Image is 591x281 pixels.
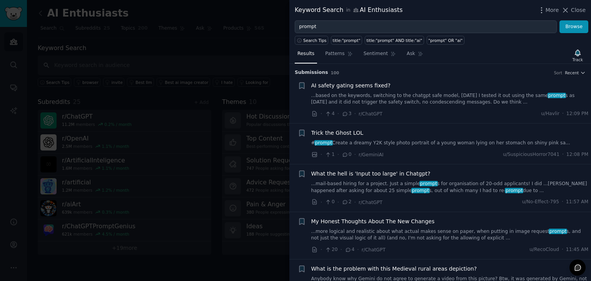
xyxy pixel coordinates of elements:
a: AI safety gating seems fixed? [311,82,391,90]
span: · [321,151,322,159]
span: · [337,198,339,206]
a: Ask [404,48,426,64]
span: u/SuspiciousHorror7041 [503,151,559,158]
span: 100 [331,70,339,75]
span: 1 [325,151,334,158]
span: u/RecoCloud [529,246,559,253]
span: 12:08 PM [566,151,588,158]
span: · [562,246,563,253]
span: · [354,110,356,118]
input: Try a keyword related to your business [295,20,557,33]
span: prompt [549,229,567,234]
span: prompt [411,188,430,193]
span: · [337,110,339,118]
span: r/GeminiAI [359,152,384,157]
button: More [538,6,559,14]
span: · [354,151,356,159]
div: Sort [554,70,563,75]
div: Track [573,57,583,62]
a: My Honest Thoughts About The New Changes [311,217,435,226]
a: What is the problem with this Medieval rural areas depiction? [311,265,477,273]
span: Patterns [325,50,344,57]
span: · [562,110,564,117]
span: in [346,7,350,14]
a: #promptCreate a dreamy Y2K style photo portrait of a young woman lying on her stomach on shiny pi... [311,140,589,147]
div: Keyword Search AI Enthusiasts [295,5,402,15]
span: prompt [548,93,566,98]
span: · [321,110,322,118]
a: What the hell is 'Input too large' in Chatgpt? [311,170,431,178]
span: 20 [325,246,337,253]
div: title:"prompt" [333,38,361,43]
button: Close [561,6,586,14]
span: 2 [342,199,351,206]
span: Ask [407,50,415,57]
span: prompt [314,140,333,146]
span: u/No-Effect-795 [522,199,559,206]
button: Search Tips [295,36,328,45]
span: · [354,198,356,206]
span: · [321,198,322,206]
a: title:"prompt" AND title:"ai" [365,36,424,45]
span: Search Tips [303,38,327,43]
span: 4 [345,246,354,253]
span: r/ChatGPT [359,111,382,117]
span: 3 [342,110,351,117]
span: Sentiment [364,50,388,57]
div: "prompt" OR "ai" [428,38,462,43]
span: 4 [325,110,334,117]
span: Close [571,6,586,14]
span: 11:45 AM [566,246,588,253]
span: 12:09 PM [566,110,588,117]
span: · [562,199,563,206]
a: Trick the Ghost LOL [311,129,363,137]
span: r/ChatGPT [359,200,382,205]
span: Submission s [295,69,328,76]
a: "prompt" OR "ai" [427,36,464,45]
a: Results [295,48,317,64]
span: Recent [565,70,579,75]
span: · [341,246,342,254]
span: r/ChatGPT [362,247,386,253]
span: · [357,246,359,254]
a: Sentiment [361,48,399,64]
a: title:"prompt" [331,36,362,45]
a: ...mail-based hiring for a project. Just a simpleprompts for organisation of 20-odd applicants! I... [311,181,589,194]
span: · [562,151,564,158]
span: More [546,6,559,14]
a: ...more logical and realistic about what actual makes sense on paper, when putting in image reque... [311,228,589,242]
span: 0 [342,151,351,158]
span: Results [297,50,314,57]
button: Track [570,47,586,64]
span: u/Havlir [541,110,559,117]
button: Recent [565,70,586,75]
span: 0 [325,199,334,206]
a: Patterns [322,48,355,64]
span: · [321,246,322,254]
span: 11:57 AM [566,199,588,206]
button: Browse [559,20,588,33]
div: title:"prompt" AND title:"ai" [366,38,422,43]
span: · [337,151,339,159]
span: prompt [419,181,438,186]
a: ...based on the keywords, switching to the chatgpt safe model, [DATE] I tested it out using the s... [311,92,589,106]
span: prompt [505,188,523,193]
